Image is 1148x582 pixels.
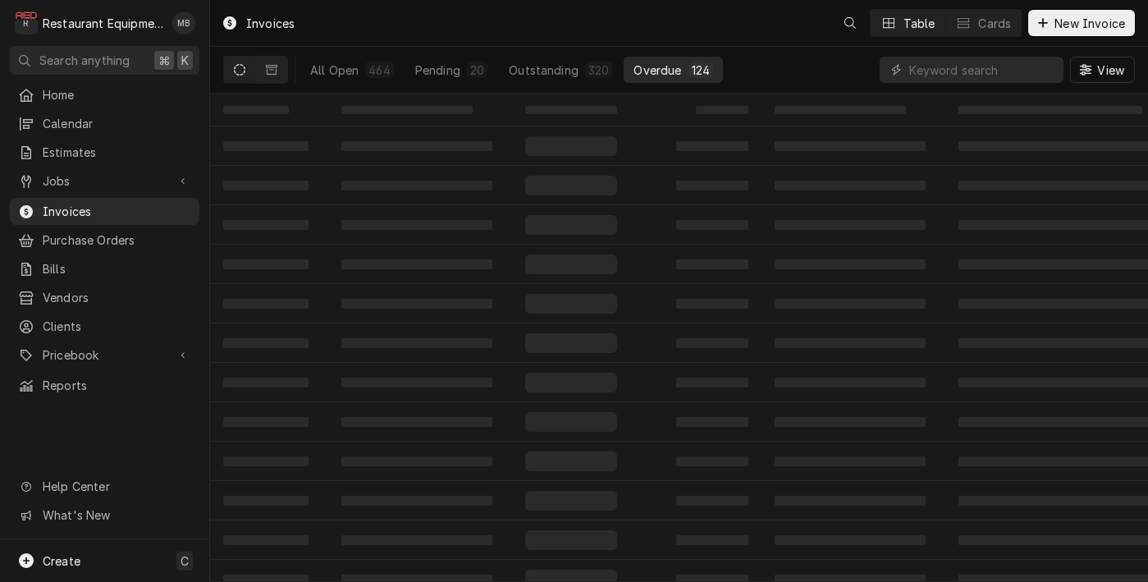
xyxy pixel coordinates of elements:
[903,15,935,32] div: Table
[15,11,38,34] div: R
[509,62,579,79] div: Outstanding
[978,15,1011,32] div: Cards
[43,554,80,568] span: Create
[676,535,748,545] span: ‌
[181,552,189,570] span: C
[775,338,926,348] span: ‌
[676,141,748,151] span: ‌
[676,378,748,387] span: ‌
[525,373,617,392] span: ‌
[676,181,748,190] span: ‌
[223,259,309,269] span: ‌
[43,346,167,364] span: Pricebook
[223,535,309,545] span: ‌
[10,313,199,340] a: Clients
[1094,62,1127,79] span: View
[223,417,309,427] span: ‌
[676,456,748,466] span: ‌
[525,530,617,550] span: ‌
[525,254,617,274] span: ‌
[223,496,309,506] span: ‌
[1051,15,1128,32] span: New Invoice
[525,176,617,195] span: ‌
[10,473,199,500] a: Go to Help Center
[223,141,309,151] span: ‌
[341,141,492,151] span: ‌
[958,106,1142,114] span: ‌
[775,259,926,269] span: ‌
[10,198,199,225] a: Invoices
[525,294,617,314] span: ‌
[10,372,199,399] a: Reports
[172,11,195,34] div: MB
[775,299,926,309] span: ‌
[676,299,748,309] span: ‌
[775,378,926,387] span: ‌
[775,496,926,506] span: ‌
[43,86,191,103] span: Home
[10,284,199,311] a: Vendors
[775,535,926,545] span: ‌
[43,289,191,306] span: Vendors
[676,417,748,427] span: ‌
[341,417,492,427] span: ‌
[676,496,748,506] span: ‌
[10,81,199,108] a: Home
[43,15,163,32] div: Restaurant Equipment Diagnostics
[775,141,926,151] span: ‌
[341,338,492,348] span: ‌
[43,318,191,335] span: Clients
[43,203,191,220] span: Invoices
[525,451,617,471] span: ‌
[676,259,748,269] span: ‌
[692,62,710,79] div: 124
[525,412,617,432] span: ‌
[341,456,492,466] span: ‌
[223,181,309,190] span: ‌
[15,11,38,34] div: Restaurant Equipment Diagnostics's Avatar
[43,377,191,394] span: Reports
[10,227,199,254] a: Purchase Orders
[223,106,289,114] span: ‌
[633,62,681,79] div: Overdue
[341,259,492,269] span: ‌
[775,417,926,427] span: ‌
[696,106,748,114] span: ‌
[525,333,617,353] span: ‌
[341,535,492,545] span: ‌
[43,144,191,161] span: Estimates
[10,110,199,137] a: Calendar
[341,106,473,114] span: ‌
[341,181,492,190] span: ‌
[10,139,199,166] a: Estimates
[525,215,617,235] span: ‌
[525,106,617,114] span: ‌
[10,255,199,282] a: Bills
[1028,10,1135,36] button: New Invoice
[837,10,863,36] button: Open search
[775,220,926,230] span: ‌
[909,57,1055,83] input: Keyword search
[775,456,926,466] span: ‌
[10,502,199,529] a: Go to What's New
[223,299,309,309] span: ‌
[470,62,484,79] div: 20
[43,172,167,190] span: Jobs
[158,52,170,69] span: ⌘
[10,167,199,195] a: Go to Jobs
[223,378,309,387] span: ‌
[341,299,492,309] span: ‌
[676,220,748,230] span: ‌
[43,231,191,249] span: Purchase Orders
[588,62,609,79] div: 320
[676,338,748,348] span: ‌
[341,496,492,506] span: ‌
[210,94,1148,582] table: Overdue Invoices List Loading
[1070,57,1135,83] button: View
[43,260,191,277] span: Bills
[368,62,390,79] div: 464
[181,52,189,69] span: K
[43,506,190,524] span: What's New
[39,52,130,69] span: Search anything
[10,341,199,369] a: Go to Pricebook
